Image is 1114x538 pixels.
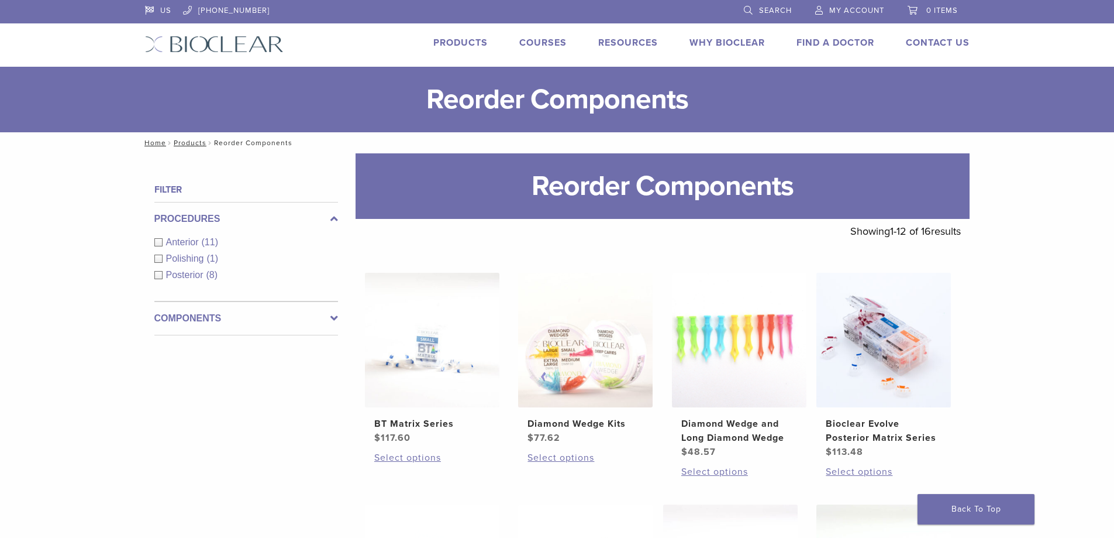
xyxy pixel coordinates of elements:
bdi: 117.60 [374,432,411,444]
a: Home [141,139,166,147]
bdi: 113.48 [826,446,863,458]
label: Procedures [154,212,338,226]
a: BT Matrix SeriesBT Matrix Series $117.60 [364,273,501,445]
a: Why Bioclear [689,37,765,49]
bdi: 77.62 [527,432,560,444]
span: (1) [206,253,218,263]
img: Bioclear [145,36,284,53]
span: Posterior [166,270,206,280]
a: Find A Doctor [796,37,874,49]
bdi: 48.57 [681,446,716,458]
span: / [166,140,174,146]
p: Showing results [850,219,961,244]
img: Diamond Wedge Kits [518,273,653,407]
span: 0 items [926,6,958,15]
a: Back To Top [918,494,1034,525]
img: Bioclear Evolve Posterior Matrix Series [816,273,951,407]
h2: Diamond Wedge and Long Diamond Wedge [681,417,797,445]
img: Diamond Wedge and Long Diamond Wedge [672,273,806,407]
a: Select options for “Diamond Wedge Kits” [527,451,643,465]
h1: Reorder Components [356,153,970,219]
span: $ [681,446,688,458]
span: Search [759,6,792,15]
a: Select options for “BT Matrix Series” [374,451,490,465]
a: Resources [598,37,658,49]
h2: Bioclear Evolve Posterior Matrix Series [826,417,941,445]
span: $ [826,446,832,458]
a: Contact Us [906,37,970,49]
a: Select options for “Bioclear Evolve Posterior Matrix Series” [826,465,941,479]
a: Diamond Wedge and Long Diamond WedgeDiamond Wedge and Long Diamond Wedge $48.57 [671,273,808,459]
span: (8) [206,270,218,280]
span: My Account [829,6,884,15]
a: Products [174,139,206,147]
a: Products [433,37,488,49]
span: (11) [202,237,218,247]
span: $ [527,432,534,444]
span: Anterior [166,237,202,247]
h2: Diamond Wedge Kits [527,417,643,431]
h4: Filter [154,183,338,197]
label: Components [154,311,338,325]
span: Polishing [166,253,207,263]
img: BT Matrix Series [365,273,499,407]
h2: BT Matrix Series [374,417,490,431]
span: / [206,140,214,146]
a: Diamond Wedge KitsDiamond Wedge Kits $77.62 [518,273,654,445]
a: Bioclear Evolve Posterior Matrix SeriesBioclear Evolve Posterior Matrix Series $113.48 [816,273,952,459]
span: 1-12 of 16 [890,225,931,238]
a: Select options for “Diamond Wedge and Long Diamond Wedge” [681,465,797,479]
nav: Reorder Components [136,132,978,153]
span: $ [374,432,381,444]
a: Courses [519,37,567,49]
